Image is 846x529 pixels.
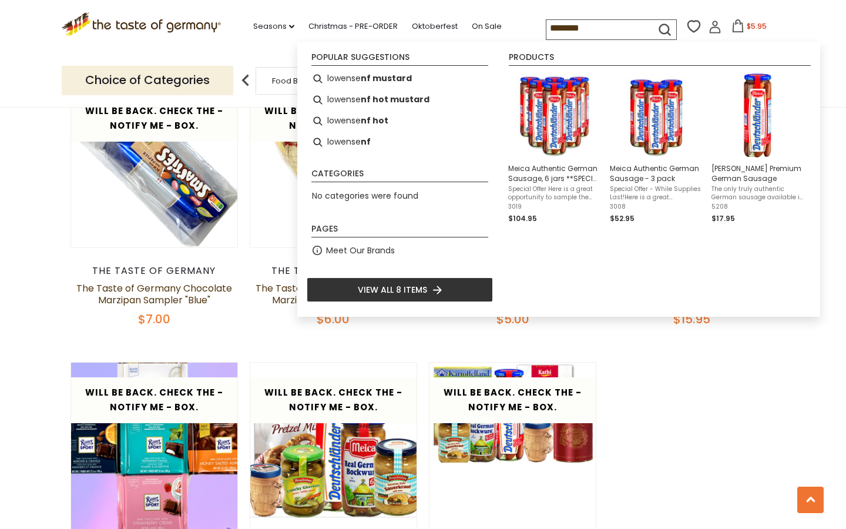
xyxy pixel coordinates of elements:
a: On Sale [472,20,502,33]
a: Christmas - PRE-ORDER [308,20,398,33]
a: The Taste of Germany Chocolate Marzipan Sampler "Blue" [76,282,232,307]
a: Special Offer! Meica Deutschlaender Sausages, 3 bottlesMeica Authentic German Sausage - 3 packSpe... [610,73,702,225]
li: Meica Authentic German Sausage, 6 jars **SPECIAL PRICING** [503,68,605,229]
div: The Taste of Germany [70,265,238,277]
img: The Taste of Germany Chocolate Marzipan Sampler "Blue" [71,81,237,247]
b: nf mustard [361,72,412,85]
img: previous arrow [234,69,257,92]
a: Meet Our Brands [326,244,395,257]
div: The Taste of Germany [250,265,417,277]
span: Special Offer Here is a great opportunity to sample the only truly authentic German sausage avail... [508,185,600,202]
button: $5.95 [724,19,774,37]
img: The Taste of Germany Chocolate Marzipan Sampler "Yellow" [250,81,417,247]
span: $15.95 [673,311,710,327]
span: [PERSON_NAME] Premium German Sausage [711,163,804,183]
li: Meet Our Brands [307,240,493,261]
div: Instant Search Results [297,42,820,317]
a: Seasons [253,20,294,33]
li: Categories [311,169,488,182]
li: Pages [311,225,488,237]
img: Ritter Sport Collection 5 Flavor Combination, 17.5 oz -SPECIAL PRICE [71,363,237,529]
span: Special Offer - While Supplies Last!Here is a great opportunity to sample the only truly authenti... [610,185,702,202]
b: nf [361,135,371,149]
img: The Taste of Germany Food Collection (large size) [429,363,596,463]
span: $6.00 [317,311,350,327]
span: $7.00 [138,311,170,327]
span: Meica Authentic German Sausage, 6 jars **SPECIAL PRICING** [508,163,600,183]
a: The Taste of Germany Chocolate Marzipan Sampler "Yellow" [256,282,411,307]
li: lowensenf hot [307,111,493,132]
b: nf hot mustard [361,93,429,106]
p: Choice of Categories [62,66,233,95]
span: 3008 [610,203,702,211]
li: Meica Authentic German Sausage - 3 pack [605,68,707,229]
span: $5.00 [496,311,529,327]
img: The Taste of Germany Food Collection (medium size) [250,363,417,529]
img: Meica Deutschlaender Sausages, 6 bottles [512,73,597,158]
li: Products [509,53,811,66]
li: lowensenf [307,132,493,153]
img: Special Offer! Meica Deutschlaender Sausages, 3 bottles [613,73,699,158]
a: Meica Deutschlaender Sausages, 6 bottlesMeica Authentic German Sausage, 6 jars **SPECIAL PRICING*... [508,73,600,225]
span: The only truly authentic German sausage available in the [GEOGRAPHIC_DATA]. [PERSON_NAME] is a co... [711,185,804,202]
li: View all 8 items [307,277,493,302]
a: [PERSON_NAME] Premium German SausageThe only truly authentic German sausage available in the [GEO... [711,73,804,225]
a: Food By Category [272,76,340,85]
span: $104.95 [508,213,537,223]
li: lowensenf mustard [307,68,493,89]
span: No categories were found [312,190,418,202]
span: $5.95 [747,21,767,31]
li: Popular suggestions [311,53,488,66]
b: nf hot [361,114,388,128]
a: Oktoberfest [412,20,458,33]
span: Meica Authentic German Sausage - 3 pack [610,163,702,183]
span: View all 8 items [358,283,427,296]
li: Meica Deutschlander Premium German Sausage [707,68,808,229]
span: 5208 [711,203,804,211]
span: $17.95 [711,213,735,223]
li: lowensenf hot mustard [307,89,493,111]
span: 3019 [508,203,600,211]
span: $52.95 [610,213,634,223]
